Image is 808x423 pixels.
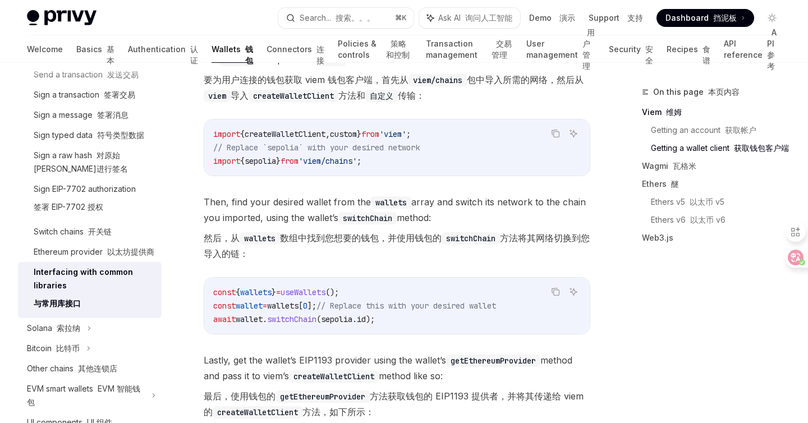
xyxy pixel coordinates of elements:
[212,36,253,63] a: Wallets 钱包
[321,314,352,324] span: sepolia
[529,12,575,24] a: Demo 演示
[204,232,590,259] font: 然后，从 数组中找到您想要的钱包，并使用钱包的 方法将其网络切换到您导入的链：
[642,103,790,121] a: Viem 维姆
[492,39,512,59] font: 交易管理
[128,36,198,63] a: Authentication 认证
[379,129,406,139] span: 'viem'
[357,129,361,139] span: }
[204,194,590,266] span: Then, find your desired wallet from the array and switch its network to the chain you imported, u...
[267,36,324,63] a: Connectors 连接
[713,13,737,22] font: 挡泥板
[18,179,162,222] a: Sign EIP-7702 authorization签署 EIP-7702 授权
[559,13,575,22] font: 演示
[34,245,154,259] div: Ethereum provider
[299,301,303,311] span: [
[566,284,581,299] button: Ask AI
[107,44,114,65] font: 基本
[395,13,407,22] span: ⌘ K
[27,382,145,409] div: EVM smart wallets
[656,9,754,27] a: Dashboard 挡泥板
[267,314,316,324] span: switchChain
[725,125,756,135] font: 获取帐户
[446,355,540,367] code: getEthereumProvider
[97,110,128,119] font: 签署消息
[213,156,240,166] span: import
[366,314,375,324] span: );
[734,143,789,153] font: 获取钱包客户端
[213,129,240,139] span: import
[240,156,245,166] span: {
[245,44,253,65] font: 钱包
[240,129,245,139] span: {
[276,156,281,166] span: }
[213,287,236,297] span: const
[651,193,790,211] a: Ethers v5 以太币 v5
[582,27,595,71] font: 用户管理
[325,287,339,297] span: ();
[236,287,240,297] span: {
[34,202,103,211] font: 签署 EIP-7702 授权
[548,284,563,299] button: Copy the contents from the code block
[767,27,777,71] font: API 参考
[438,12,512,24] span: Ask AI
[34,298,81,308] font: 与常用库接口
[651,139,790,157] a: Getting a wallet client 获取钱包客户端
[34,128,144,142] div: Sign typed data
[673,161,696,171] font: 瓦格米
[666,107,682,117] font: 维姆
[408,74,467,86] code: viem/chains
[651,211,790,229] a: Ethers v6 以太币 v6
[763,9,781,27] button: Toggle dark mode
[371,196,411,209] code: wallets
[316,314,321,324] span: (
[76,36,114,63] a: Basics 基本
[18,145,162,179] a: Sign a raw hash 对原始[PERSON_NAME]进行签名
[18,358,162,379] a: Other chains 其他连锁店
[245,156,276,166] span: sepolia
[361,129,379,139] span: from
[724,36,781,63] a: API reference API 参考
[307,301,316,311] span: ];
[566,126,581,141] button: Ask AI
[249,90,338,102] code: createWalletClient
[18,85,162,105] a: Sign a transaction 签署交易
[330,129,357,139] span: custom
[300,11,375,25] div: Search...
[642,229,790,247] a: Web3.js
[316,44,324,65] font: 连接
[236,301,263,311] span: wallet
[104,90,135,99] font: 签署交易
[299,156,357,166] span: 'viem/chains'
[276,287,281,297] span: =
[27,10,97,26] img: light logo
[204,90,231,102] code: viem
[708,87,740,96] font: 本页内容
[276,390,370,403] code: getEthereumProvider
[27,342,80,355] div: Bitcoin
[651,121,790,139] a: Getting an account 获取帐户
[240,232,280,245] code: wallets
[627,13,643,22] font: 支持
[97,130,144,140] font: 符号类型数据
[526,36,595,63] a: User management 用户管理
[34,108,128,122] div: Sign a message
[240,287,272,297] span: wallets
[465,13,512,22] font: 询问人工智能
[204,390,584,417] font: 最后，使用钱包的 方法获取钱包的 EIP1193 提供者，并将其传递给 viem 的 方法，如下所示：
[671,179,679,188] font: 醚
[263,314,267,324] span: .
[690,197,724,206] font: 以太币 v5
[245,129,325,139] span: createWalletClient
[609,36,653,63] a: Security 安全
[703,44,710,65] font: 食谱
[213,301,236,311] span: const
[27,321,80,335] div: Solana
[34,182,136,218] div: Sign EIP-7702 authorization
[589,12,643,24] a: Support 支持
[357,156,361,166] span: ;
[289,370,379,383] code: createWalletClient
[642,157,790,175] a: Wagmi 瓦格米
[406,129,411,139] span: ;
[338,36,412,63] a: Policies & controls 策略和控制
[57,323,80,333] font: 索拉纳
